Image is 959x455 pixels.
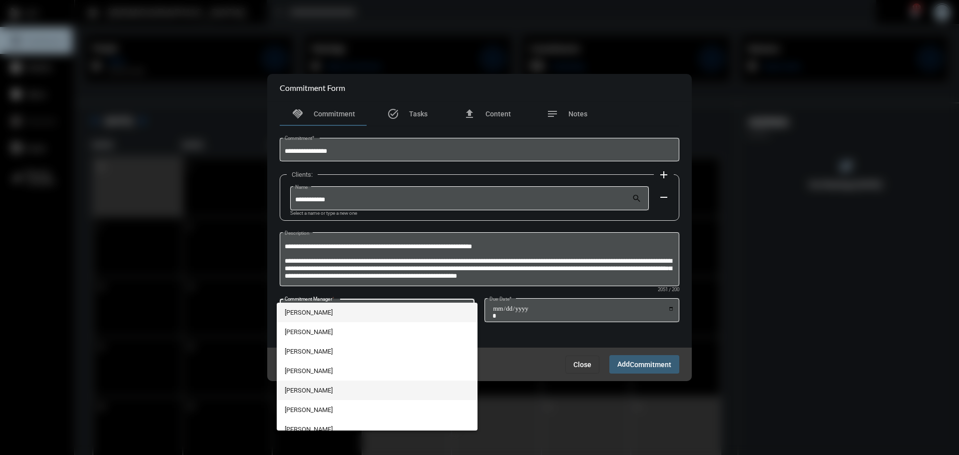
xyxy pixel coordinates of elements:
span: [PERSON_NAME] [285,361,470,381]
span: [PERSON_NAME] [285,420,470,439]
span: [PERSON_NAME] [285,342,470,361]
span: [PERSON_NAME] [285,400,470,420]
span: [PERSON_NAME] [285,303,470,322]
span: [PERSON_NAME] [285,322,470,342]
span: [PERSON_NAME] [285,381,470,400]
